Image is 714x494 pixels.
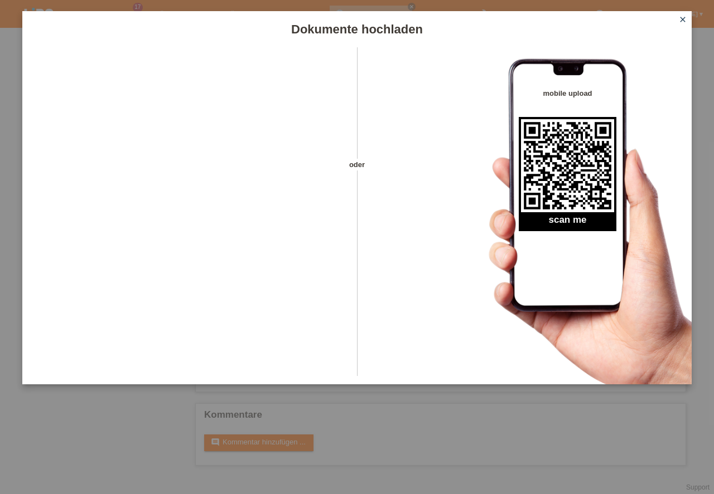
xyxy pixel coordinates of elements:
[519,89,616,97] h4: mobile upload
[676,14,690,27] a: close
[337,159,377,170] span: oder
[678,15,687,24] i: close
[22,22,692,36] h1: Dokumente hochladen
[519,214,616,231] h2: scan me
[39,75,337,354] iframe: Upload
